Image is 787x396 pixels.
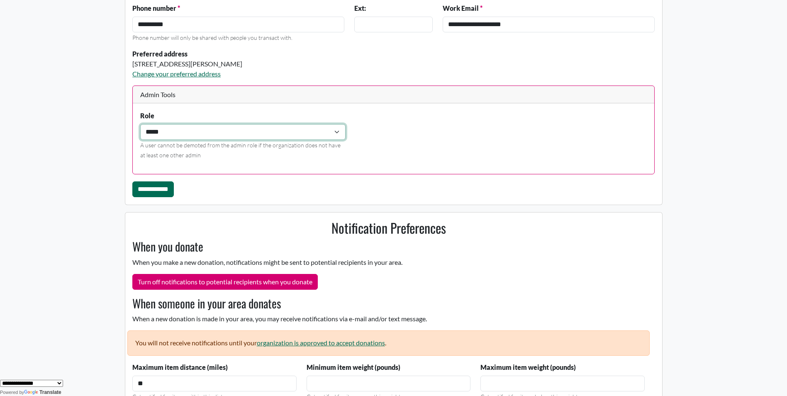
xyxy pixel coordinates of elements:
p: You will not receive notifications until your . [127,330,650,356]
h3: When you donate [127,240,650,254]
label: Phone number [132,3,180,13]
a: Change your preferred address [132,70,221,78]
label: Role [140,111,154,121]
h3: When someone in your area donates [127,296,650,310]
p: When you make a new donation, notifications might be sent to potential recipients in your area. [127,257,650,267]
img: Google Translate [24,390,39,396]
div: Admin Tools [133,86,654,104]
div: [STREET_ADDRESS][PERSON_NAME] [132,59,433,69]
strong: Preferred address [132,50,188,58]
label: Maximum item weight (pounds) [480,362,576,372]
button: Turn off notifications to potential recipients when you donate [132,274,318,290]
label: Maximum item distance (miles) [132,362,228,372]
label: Ext: [354,3,366,13]
p: When a new donation is made in your area, you may receive notifications via e-mail and/or text me... [127,314,650,324]
label: Minimum item weight (pounds) [307,362,400,372]
a: organization is approved to accept donations [257,339,385,347]
small: A user cannot be demoted from the admin role if the organization does not have at least one other... [140,142,341,159]
a: Translate [24,389,61,395]
small: Phone number will only be shared with people you transact with. [132,34,292,41]
label: Work Email [443,3,482,13]
h2: Notification Preferences [127,220,650,236]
